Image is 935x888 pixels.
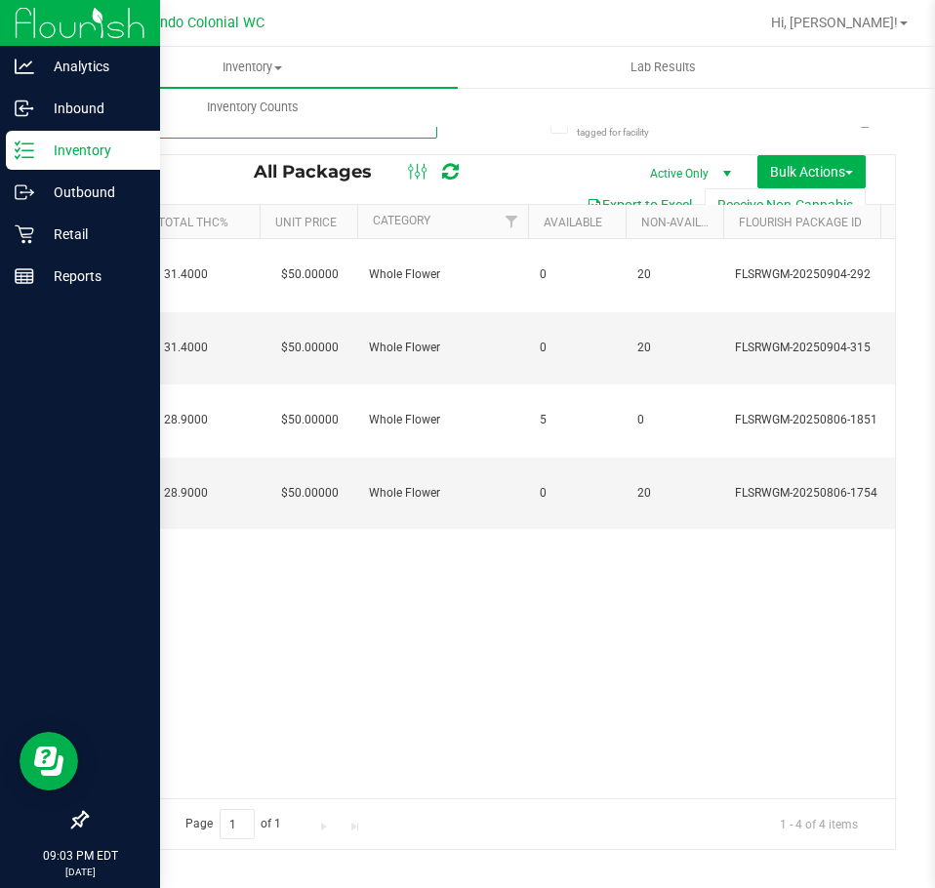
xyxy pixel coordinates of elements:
p: 09:03 PM EDT [9,847,151,865]
p: Analytics [34,55,151,78]
span: 31.4000 [154,334,218,362]
a: Category [373,214,430,227]
span: Whole Flower [369,484,516,503]
a: Flourish Package ID [739,216,862,229]
p: Inbound [34,97,151,120]
p: Reports [34,264,151,288]
span: $50.00000 [271,479,348,507]
span: 1 - 4 of 4 items [764,809,874,838]
span: 0 [540,339,614,357]
input: 1 [220,809,255,839]
p: Outbound [34,181,151,204]
p: Retail [34,222,151,246]
span: Inventory Counts [181,99,325,116]
span: Lab Results [604,59,722,76]
span: FLSRWGM-20250904-315 [735,339,926,357]
span: 0 [637,411,711,429]
span: FLSRWGM-20250904-292 [735,265,926,284]
span: 20 [637,265,711,284]
span: FLSRWGM-20250806-1754 [735,484,926,503]
a: Lab Results [458,47,869,88]
span: Orlando Colonial WC [134,15,264,31]
span: Bulk Actions [770,164,853,180]
span: Page of 1 [169,809,298,839]
a: Total THC% [158,216,228,229]
span: Whole Flower [369,339,516,357]
a: Non-Available [641,216,728,229]
a: Inventory [47,47,458,88]
span: 5 [540,411,614,429]
inline-svg: Retail [15,224,34,244]
p: Inventory [34,139,151,162]
p: [DATE] [9,865,151,879]
span: $50.00000 [271,406,348,434]
span: 28.9000 [154,479,218,507]
inline-svg: Inventory [15,141,34,160]
a: Unit Price [275,216,337,229]
span: Inventory [47,59,458,76]
span: All Packages [254,161,391,182]
a: Available [544,216,602,229]
span: 0 [540,484,614,503]
span: Whole Flower [369,265,516,284]
span: Hi, [PERSON_NAME]! [771,15,898,30]
a: Inventory Counts [47,87,458,128]
span: Whole Flower [369,411,516,429]
span: 0 [540,265,614,284]
span: 20 [637,484,711,503]
button: Export to Excel [574,188,705,222]
span: 28.9000 [154,406,218,434]
iframe: Resource center [20,732,78,790]
button: Receive Non-Cannabis [705,188,866,222]
button: Bulk Actions [757,155,866,188]
span: 20 [637,339,711,357]
span: $50.00000 [271,334,348,362]
span: $50.00000 [271,261,348,289]
inline-svg: Outbound [15,182,34,202]
inline-svg: Inbound [15,99,34,118]
inline-svg: Analytics [15,57,34,76]
span: 31.4000 [154,261,218,289]
span: FLSRWGM-20250806-1851 [735,411,926,429]
inline-svg: Reports [15,266,34,286]
a: Filter [496,205,528,238]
